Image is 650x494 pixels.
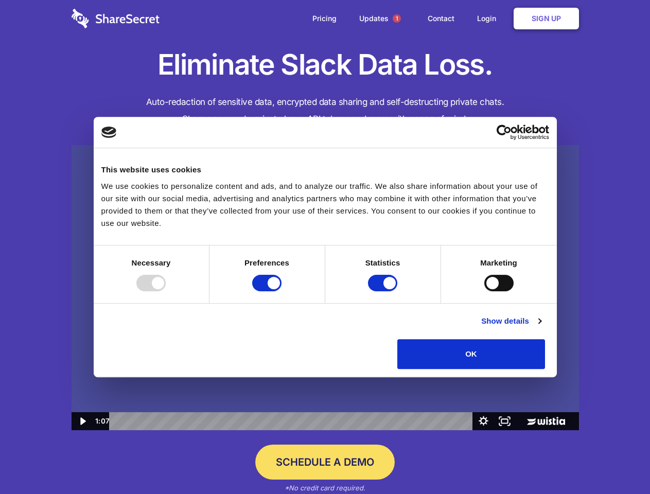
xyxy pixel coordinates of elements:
a: Contact [417,3,465,34]
a: Schedule a Demo [255,445,395,480]
div: Playbar [117,412,468,430]
strong: Statistics [365,258,400,267]
a: Wistia Logo -- Learn More [515,412,578,430]
div: This website uses cookies [101,164,549,176]
a: Pricing [302,3,347,34]
div: We use cookies to personalize content and ads, and to analyze our traffic. We also share informat... [101,180,549,230]
button: Fullscreen [494,412,515,430]
a: Show details [481,315,541,327]
strong: Marketing [480,258,517,267]
strong: Preferences [244,258,289,267]
a: Sign Up [514,8,579,29]
img: logo-wordmark-white-trans-d4663122ce5f474addd5e946df7df03e33cb6a1c49d2221995e7729f52c070b2.svg [72,9,160,28]
span: 1 [393,14,401,23]
strong: Necessary [132,258,171,267]
a: Login [467,3,512,34]
img: Sharesecret [72,145,579,431]
button: Play Video [72,412,93,430]
h1: Eliminate Slack Data Loss. [72,46,579,83]
img: logo [101,127,117,138]
button: Show settings menu [473,412,494,430]
a: Usercentrics Cookiebot - opens in a new window [459,125,549,140]
h4: Auto-redaction of sensitive data, encrypted data sharing and self-destructing private chats. Shar... [72,94,579,128]
button: OK [397,339,545,369]
em: *No credit card required. [285,484,365,492]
